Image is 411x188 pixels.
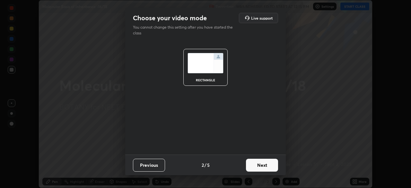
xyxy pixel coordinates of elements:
[133,24,237,36] p: You cannot change this setting after you have started the class
[188,53,223,73] img: normalScreenIcon.ae25ed63.svg
[246,159,278,172] button: Next
[207,162,210,168] h4: 5
[133,14,207,22] h2: Choose your video mode
[133,159,165,172] button: Previous
[205,162,206,168] h4: /
[202,162,204,168] h4: 2
[251,16,273,20] h5: Live support
[193,78,218,82] div: rectangle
